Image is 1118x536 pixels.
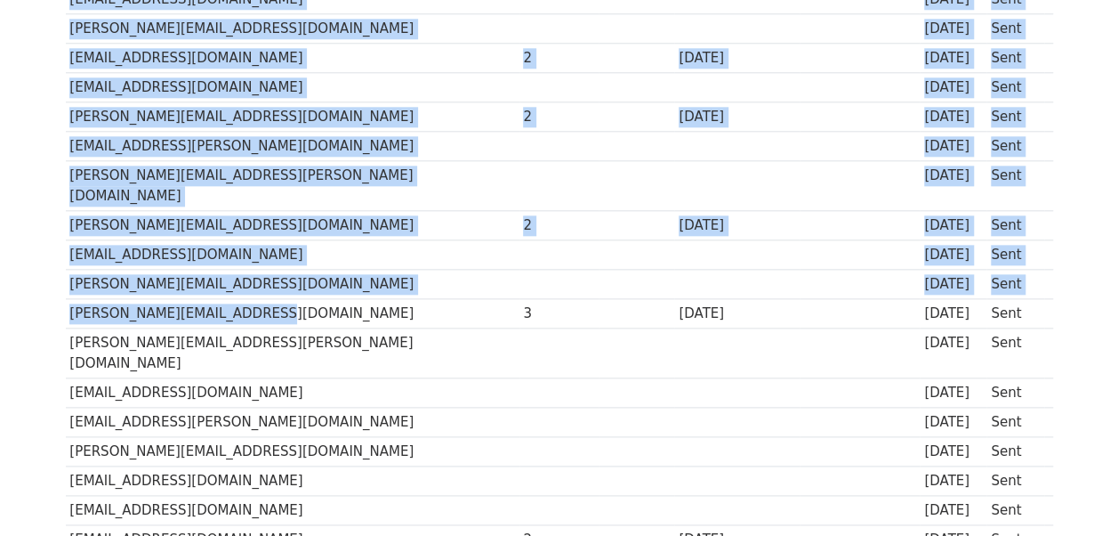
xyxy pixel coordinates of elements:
[986,132,1043,161] td: Sent
[66,161,519,211] td: [PERSON_NAME][EMAIL_ADDRESS][PERSON_NAME][DOMAIN_NAME]
[523,215,594,236] div: 2
[66,132,519,161] td: [EMAIL_ADDRESS][PERSON_NAME][DOMAIN_NAME]
[924,245,983,265] div: [DATE]
[986,161,1043,211] td: Sent
[66,270,519,299] td: [PERSON_NAME][EMAIL_ADDRESS][DOMAIN_NAME]
[66,467,519,496] td: [EMAIL_ADDRESS][DOMAIN_NAME]
[523,48,594,69] div: 2
[924,136,983,157] div: [DATE]
[523,107,594,127] div: 2
[66,408,519,437] td: [EMAIL_ADDRESS][PERSON_NAME][DOMAIN_NAME]
[986,496,1043,525] td: Sent
[924,166,983,186] div: [DATE]
[66,378,519,408] td: [EMAIL_ADDRESS][DOMAIN_NAME]
[986,73,1043,102] td: Sent
[1029,451,1118,536] iframe: Chat Widget
[986,329,1043,378] td: Sent
[986,240,1043,270] td: Sent
[924,215,983,236] div: [DATE]
[924,471,983,491] div: [DATE]
[986,270,1043,299] td: Sent
[986,211,1043,240] td: Sent
[66,211,519,240] td: [PERSON_NAME][EMAIL_ADDRESS][DOMAIN_NAME]
[986,13,1043,43] td: Sent
[924,107,983,127] div: [DATE]
[66,240,519,270] td: [EMAIL_ADDRESS][DOMAIN_NAME]
[986,44,1043,73] td: Sent
[66,496,519,525] td: [EMAIL_ADDRESS][DOMAIN_NAME]
[924,442,983,462] div: [DATE]
[679,215,794,236] div: [DATE]
[679,107,794,127] div: [DATE]
[66,73,519,102] td: [EMAIL_ADDRESS][DOMAIN_NAME]
[986,299,1043,329] td: Sent
[66,13,519,43] td: [PERSON_NAME][EMAIL_ADDRESS][DOMAIN_NAME]
[924,333,983,353] div: [DATE]
[66,299,519,329] td: [PERSON_NAME][EMAIL_ADDRESS][DOMAIN_NAME]
[523,304,594,324] div: 3
[924,500,983,521] div: [DATE]
[924,412,983,433] div: [DATE]
[986,102,1043,132] td: Sent
[924,274,983,295] div: [DATE]
[986,378,1043,408] td: Sent
[986,467,1043,496] td: Sent
[679,304,794,324] div: [DATE]
[66,102,519,132] td: [PERSON_NAME][EMAIL_ADDRESS][DOMAIN_NAME]
[924,77,983,98] div: [DATE]
[66,437,519,467] td: [PERSON_NAME][EMAIL_ADDRESS][DOMAIN_NAME]
[66,44,519,73] td: [EMAIL_ADDRESS][DOMAIN_NAME]
[924,383,983,403] div: [DATE]
[924,48,983,69] div: [DATE]
[679,48,794,69] div: [DATE]
[986,408,1043,437] td: Sent
[924,304,983,324] div: [DATE]
[986,437,1043,467] td: Sent
[66,329,519,378] td: [PERSON_NAME][EMAIL_ADDRESS][PERSON_NAME][DOMAIN_NAME]
[924,19,983,39] div: [DATE]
